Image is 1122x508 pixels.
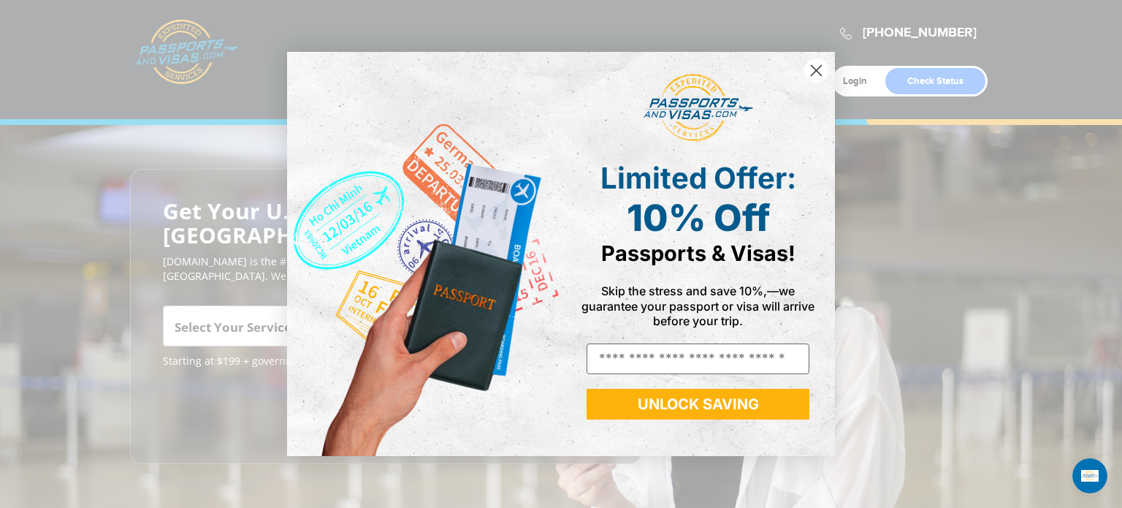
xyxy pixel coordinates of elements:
[1072,458,1107,493] iframe: Intercom live chat
[287,52,561,456] img: de9cda0d-0715-46ca-9a25-073762a91ba7.png
[627,196,770,240] span: 10% Off
[644,74,753,143] img: passports and visas
[600,160,796,196] span: Limited Offer:
[587,389,809,420] button: UNLOCK SAVING
[601,240,795,266] span: Passports & Visas!
[804,58,829,83] button: Close dialog
[581,284,814,327] span: Skip the stress and save 10%,—we guarantee your passport or visa will arrive before your trip.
